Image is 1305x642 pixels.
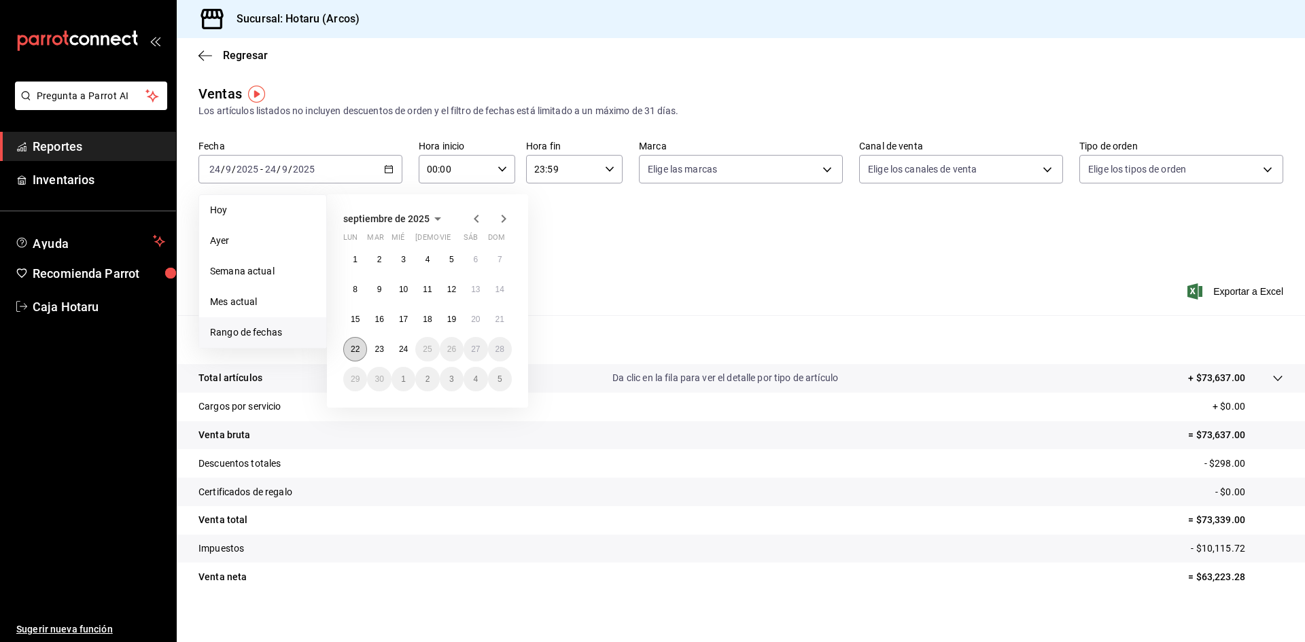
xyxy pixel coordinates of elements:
[343,247,367,272] button: 1 de septiembre de 2025
[277,164,281,175] span: /
[440,337,464,361] button: 26 de septiembre de 2025
[464,247,487,272] button: 6 de septiembre de 2025
[33,264,165,283] span: Recomienda Parrot
[198,371,262,385] p: Total artículos
[1213,399,1283,414] p: + $0.00
[343,211,446,227] button: septiembre de 2025
[440,307,464,332] button: 19 de septiembre de 2025
[198,399,281,414] p: Cargos por servicio
[488,337,512,361] button: 28 de septiembre de 2025
[226,11,360,27] h3: Sucursal: Hotaru (Arcos)
[415,367,439,391] button: 2 de octubre de 2025
[471,285,480,294] abbr: 13 de septiembre de 2025
[198,428,250,442] p: Venta bruta
[367,277,391,302] button: 9 de septiembre de 2025
[367,233,383,247] abbr: martes
[210,295,315,309] span: Mes actual
[859,141,1063,151] label: Canal de venta
[343,233,358,247] abbr: lunes
[367,307,391,332] button: 16 de septiembre de 2025
[415,247,439,272] button: 4 de septiembre de 2025
[292,164,315,175] input: ----
[423,315,432,324] abbr: 18 de septiembre de 2025
[401,255,406,264] abbr: 3 de septiembre de 2025
[210,203,315,217] span: Hoy
[488,233,505,247] abbr: domingo
[1188,371,1245,385] p: + $73,637.00
[391,337,415,361] button: 24 de septiembre de 2025
[488,247,512,272] button: 7 de septiembre de 2025
[367,367,391,391] button: 30 de septiembre de 2025
[1204,457,1283,471] p: - $298.00
[343,337,367,361] button: 22 de septiembre de 2025
[399,344,408,354] abbr: 24 de septiembre de 2025
[1079,141,1283,151] label: Tipo de orden
[367,337,391,361] button: 23 de septiembre de 2025
[526,141,623,151] label: Hora fin
[1215,485,1283,499] p: - $0.00
[612,371,838,385] p: Da clic en la fila para ver el detalle por tipo de artículo
[464,233,478,247] abbr: sábado
[281,164,288,175] input: --
[473,374,478,384] abbr: 4 de octubre de 2025
[225,164,232,175] input: --
[377,255,382,264] abbr: 2 de septiembre de 2025
[440,247,464,272] button: 5 de septiembre de 2025
[648,162,717,176] span: Elige las marcas
[868,162,977,176] span: Elige los canales de venta
[351,374,360,384] abbr: 29 de septiembre de 2025
[232,164,236,175] span: /
[223,49,268,62] span: Regresar
[1188,513,1283,527] p: = $73,339.00
[440,277,464,302] button: 12 de septiembre de 2025
[198,84,242,104] div: Ventas
[375,374,383,384] abbr: 30 de septiembre de 2025
[391,307,415,332] button: 17 de septiembre de 2025
[391,367,415,391] button: 1 de octubre de 2025
[399,315,408,324] abbr: 17 de septiembre de 2025
[33,171,165,189] span: Inventarios
[37,89,146,103] span: Pregunta a Parrot AI
[351,315,360,324] abbr: 15 de septiembre de 2025
[449,255,454,264] abbr: 5 de septiembre de 2025
[488,277,512,302] button: 14 de septiembre de 2025
[401,374,406,384] abbr: 1 de octubre de 2025
[264,164,277,175] input: --
[488,307,512,332] button: 21 de septiembre de 2025
[353,255,358,264] abbr: 1 de septiembre de 2025
[473,255,478,264] abbr: 6 de septiembre de 2025
[495,285,504,294] abbr: 14 de septiembre de 2025
[415,337,439,361] button: 25 de septiembre de 2025
[498,374,502,384] abbr: 5 de octubre de 2025
[33,298,165,316] span: Caja Hotaru
[198,541,244,556] p: Impuestos
[415,307,439,332] button: 18 de septiembre de 2025
[198,49,268,62] button: Regresar
[198,513,247,527] p: Venta total
[1088,162,1186,176] span: Elige los tipos de orden
[425,255,430,264] abbr: 4 de septiembre de 2025
[1188,570,1283,584] p: = $63,223.28
[1190,283,1283,300] button: Exportar a Excel
[10,99,167,113] a: Pregunta a Parrot AI
[343,367,367,391] button: 29 de septiembre de 2025
[498,255,502,264] abbr: 7 de septiembre de 2025
[639,141,843,151] label: Marca
[198,332,1283,348] p: Resumen
[198,457,281,471] p: Descuentos totales
[236,164,259,175] input: ----
[33,233,147,249] span: Ayuda
[343,307,367,332] button: 15 de septiembre de 2025
[488,367,512,391] button: 5 de octubre de 2025
[471,315,480,324] abbr: 20 de septiembre de 2025
[198,570,247,584] p: Venta neta
[288,164,292,175] span: /
[210,325,315,340] span: Rango de fechas
[221,164,225,175] span: /
[471,344,480,354] abbr: 27 de septiembre de 2025
[415,277,439,302] button: 11 de septiembre de 2025
[210,264,315,279] span: Semana actual
[447,285,456,294] abbr: 12 de septiembre de 2025
[495,315,504,324] abbr: 21 de septiembre de 2025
